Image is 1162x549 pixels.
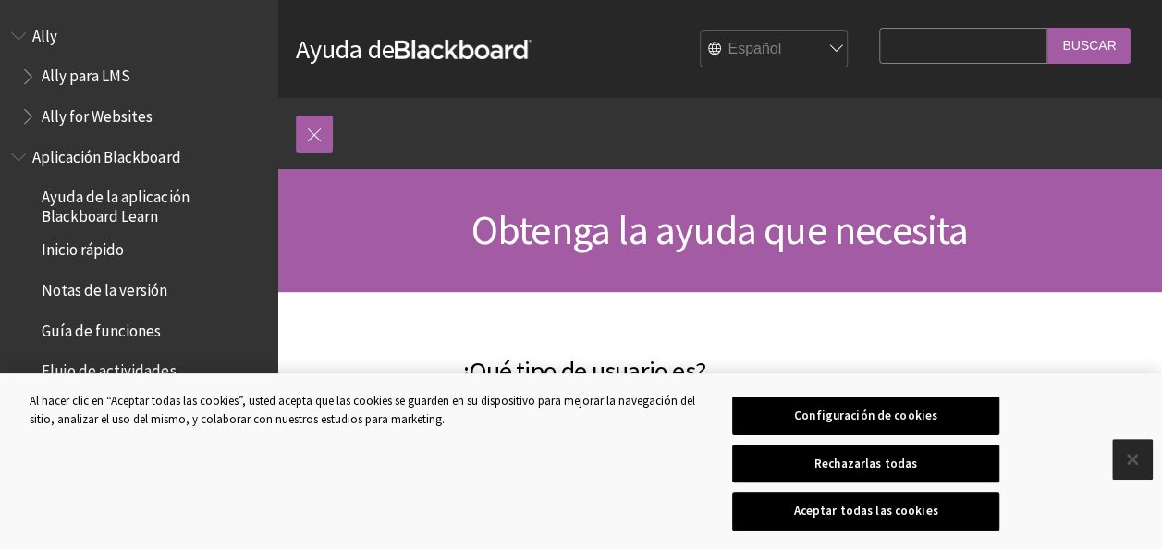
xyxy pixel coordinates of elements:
[732,492,999,531] button: Aceptar todas las cookies
[296,329,870,390] h2: ¿Qué tipo de usuario es?
[32,141,180,166] span: Aplicación Blackboard
[395,40,532,59] strong: Blackboard
[32,20,57,45] span: Ally
[42,315,161,340] span: Guía de funciones
[732,396,999,435] button: Configuración de cookies
[1112,439,1153,480] button: Cerrar
[471,204,969,255] span: Obtenga la ayuda que necesita
[1047,28,1131,64] input: Buscar
[42,101,153,126] span: Ally for Websites
[11,20,266,132] nav: Book outline for Anthology Ally Help
[42,356,176,381] span: Flujo de actividades
[42,235,124,260] span: Inicio rápido
[296,32,532,66] a: Ayuda deBlackboard
[732,445,999,483] button: Rechazarlas todas
[42,61,130,86] span: Ally para LMS
[701,31,849,68] select: Site Language Selector
[42,182,264,226] span: Ayuda de la aplicación Blackboard Learn
[42,274,167,299] span: Notas de la versión
[30,392,697,428] div: Al hacer clic en “Aceptar todas las cookies”, usted acepta que las cookies se guarden en su dispo...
